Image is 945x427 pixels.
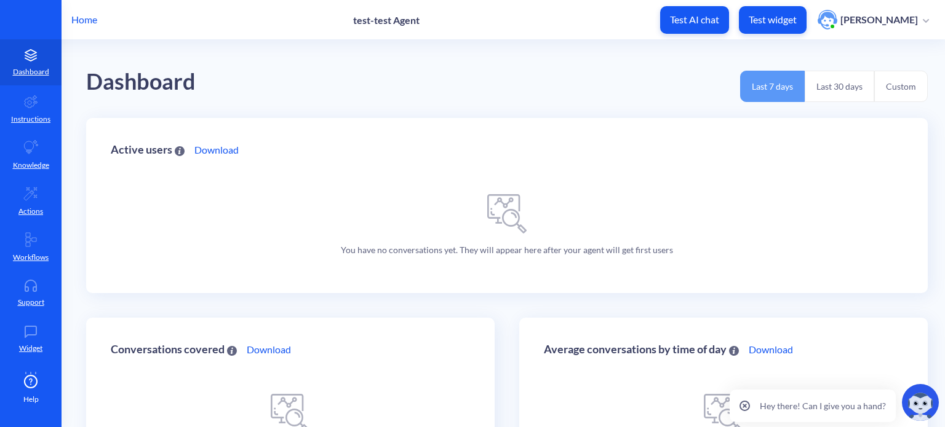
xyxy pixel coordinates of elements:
[13,252,49,263] p: Workflows
[544,343,739,355] div: Average conversations by time of day
[19,343,42,354] p: Widget
[760,399,886,412] p: Hey there! Can I give you a hand?
[86,65,196,100] div: Dashboard
[811,9,935,31] button: user photo[PERSON_NAME]
[71,12,97,27] p: Home
[805,71,874,102] button: Last 30 days
[111,343,237,355] div: Conversations covered
[13,160,49,171] p: Knowledge
[18,297,44,308] p: Support
[749,342,793,357] a: Download
[23,394,39,405] span: Help
[749,14,797,26] p: Test widget
[840,13,918,26] p: [PERSON_NAME]
[247,342,291,357] a: Download
[111,144,185,155] div: Active users
[670,14,719,26] p: Test AI chat
[874,71,928,102] button: Custom
[902,384,939,421] img: copilot-icon.svg
[818,10,837,29] img: user photo
[739,6,807,34] button: Test widget
[194,143,239,157] a: Download
[660,6,729,34] button: Test AI chat
[740,71,805,102] button: Last 7 days
[13,66,49,77] p: Dashboard
[353,14,420,26] p: test-test Agent
[11,114,50,125] p: Instructions
[18,206,43,217] p: Actions
[341,243,673,256] p: You have no conversations yet. They will appear here after your agent will get first users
